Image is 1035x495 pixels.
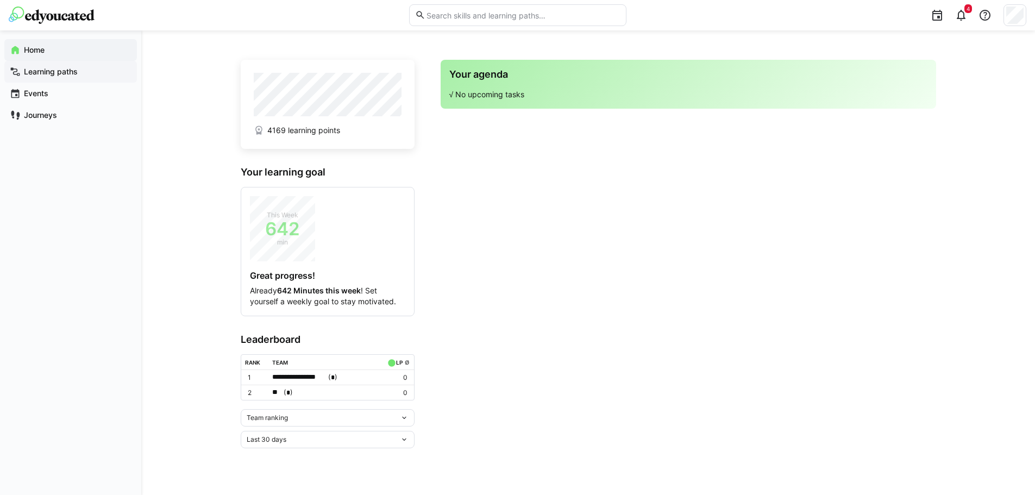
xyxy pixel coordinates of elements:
p: 0 [385,389,407,397]
span: Team ranking [247,413,288,422]
strong: 642 Minutes this week [277,286,361,295]
a: ø [405,357,410,366]
span: ( ) [284,387,293,398]
p: Already ! Set yourself a weekly goal to stay motivated. [250,285,405,307]
span: Last 30 days [247,435,286,444]
h3: Leaderboard [241,334,415,346]
h4: Great progress! [250,270,405,281]
p: 1 [248,373,264,382]
span: ( ) [328,372,337,383]
span: 4 [967,5,970,12]
input: Search skills and learning paths… [425,10,620,20]
span: 4169 learning points [267,125,340,136]
p: √ No upcoming tasks [449,89,927,100]
p: 0 [385,373,407,382]
div: Rank [245,359,260,366]
p: 2 [248,389,264,397]
h3: Your agenda [449,68,927,80]
h3: Your learning goal [241,166,415,178]
div: LP [396,359,403,366]
div: Team [272,359,288,366]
